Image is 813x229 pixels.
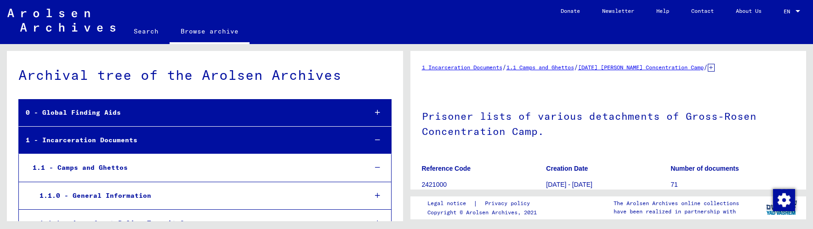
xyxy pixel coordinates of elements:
a: Search [123,20,170,42]
a: Privacy policy [478,199,541,208]
span: / [574,63,578,71]
h1: Prisoner lists of various detachments of Gross-Rosen Concentration Camp. [422,95,795,151]
a: 1 Incarceration Documents [422,64,502,71]
div: 1.1.0 - General Information [33,187,359,205]
div: Change consent [773,189,795,211]
img: Arolsen_neg.svg [7,9,115,32]
a: Browse archive [170,20,250,44]
span: EN [784,8,794,15]
div: 0 - Global Finding Aids [19,104,359,122]
img: Change consent [773,189,795,211]
p: The Arolsen Archives online collections [614,199,739,207]
a: [DATE] [PERSON_NAME] Concentration Camp [578,64,704,71]
div: Archival tree of the Arolsen Archives [18,65,392,85]
div: 1 - Incarceration Documents [19,131,359,149]
span: / [704,63,708,71]
span: / [502,63,506,71]
b: Creation Date [546,165,588,172]
p: 2421000 [422,180,546,190]
div: 1.1 - Camps and Ghettos [26,159,359,177]
div: | [427,199,541,208]
b: Reference Code [422,165,471,172]
p: Copyright © Arolsen Archives, 2021 [427,208,541,217]
p: have been realized in partnership with [614,207,739,216]
p: 71 [671,180,795,190]
a: Legal notice [427,199,473,208]
b: Number of documents [671,165,739,172]
img: yv_logo.png [764,196,799,219]
a: 1.1 Camps and Ghettos [506,64,574,71]
p: [DATE] - [DATE] [546,180,670,190]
